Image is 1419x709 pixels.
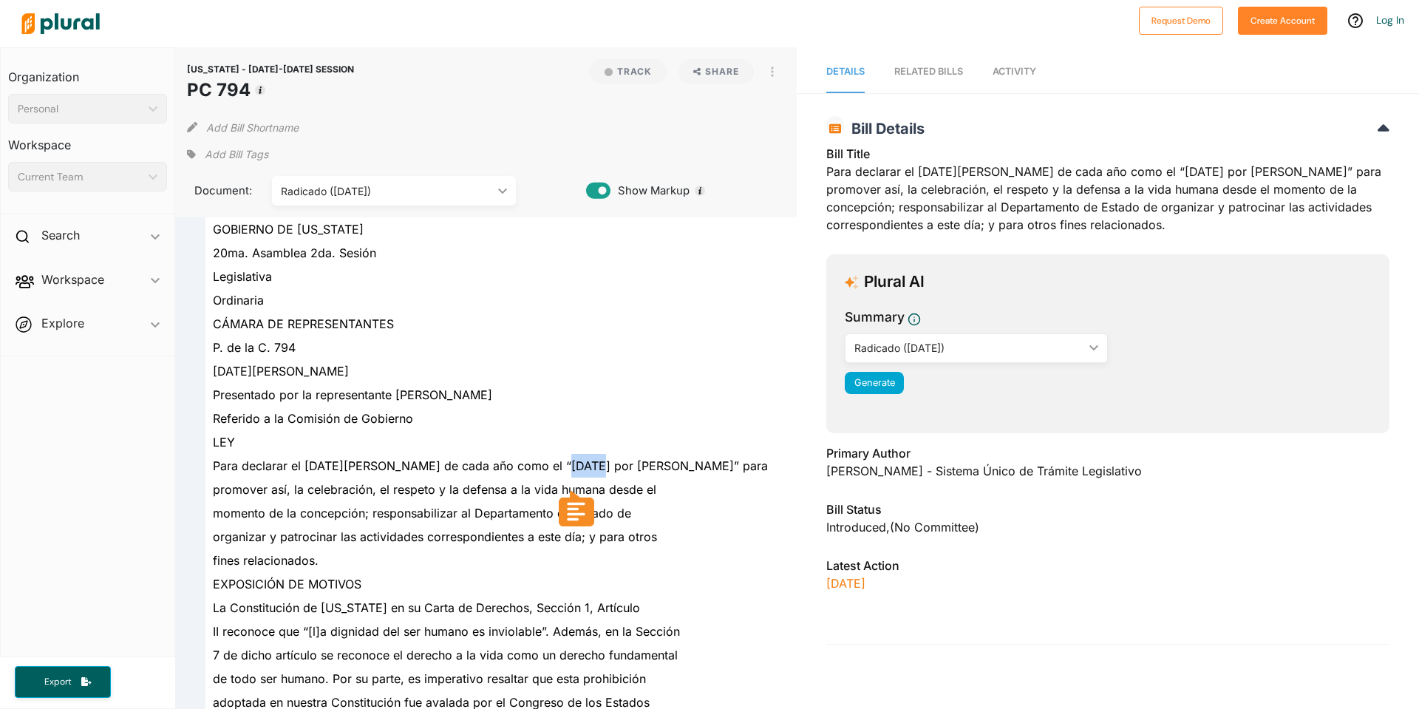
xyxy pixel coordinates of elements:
[854,340,1083,356] div: Radicado ([DATE])
[213,411,413,426] span: Referido a la Comisión de Gobierno
[826,66,865,77] span: Details
[213,387,492,402] span: Presentado por la representante [PERSON_NAME]
[213,364,349,379] span: [DATE][PERSON_NAME]
[1238,7,1327,35] button: Create Account
[213,529,657,544] span: organizar y patrocinar las actividades correspondientes a este día; y para otros
[253,84,267,97] div: Tooltip anchor
[845,308,905,327] h3: Summary
[213,624,680,639] span: II reconoce que “[l]a dignidad del ser humano es inviolable”. Además, en la Sección
[187,183,253,199] span: Document:
[18,169,143,185] div: Current Team
[213,269,272,284] span: Legislativa
[213,482,656,497] span: promover así, la celebración, el respeto y la defensa a la vida humana desde el
[34,676,81,688] span: Export
[281,183,492,199] div: Radicado ([DATE])
[18,101,143,117] div: Personal
[213,671,646,686] span: de todo ser humano. Por su parte, es imperativo resaltar que esta prohibición
[187,77,354,104] h1: PC 794
[826,51,865,93] a: Details
[826,557,1389,574] h3: Latest Action
[826,574,1389,592] p: [DATE]
[213,600,640,615] span: La Constitución de [US_STATE] en su Carta de Derechos, Sección 1, Artículo
[1139,7,1223,35] button: Request Demo
[187,64,354,75] span: [US_STATE] - [DATE]-[DATE] SESSION
[894,51,963,93] a: RELATED BILLS
[693,184,707,197] div: Tooltip anchor
[213,553,319,568] span: fines relacionados.
[826,145,1389,242] div: Para declarar el [DATE][PERSON_NAME] de cada año como el “[DATE] por [PERSON_NAME]” para promover...
[993,51,1036,93] a: Activity
[206,115,299,139] button: Add Bill Shortname
[15,666,111,698] button: Export
[826,444,1389,462] h3: Primary Author
[894,64,963,78] div: RELATED BILLS
[845,372,904,394] button: Generate
[213,577,361,591] span: EXPOSICIÓN DE MOTIVOS
[673,59,760,84] button: Share
[826,145,1389,163] h3: Bill Title
[610,183,690,199] span: Show Markup
[864,273,925,291] h3: Plural AI
[8,55,167,88] h3: Organization
[213,316,394,331] span: CÁMARA DE REPRESENTANTES
[1238,12,1327,27] a: Create Account
[213,648,678,662] span: 7 de dicho artículo se reconoce el derecho a la vida como un derecho fundamental
[993,66,1036,77] span: Activity
[844,120,925,138] span: Bill Details
[1376,13,1404,27] a: Log In
[826,518,1389,536] div: Introduced , (no committee)
[213,435,235,450] span: LEY
[1139,12,1223,27] a: Request Demo
[213,340,296,355] span: P. de la C. 794
[826,462,1389,480] div: [PERSON_NAME] - Sistema Único de Trámite Legislativo
[187,143,268,166] div: Add tags
[590,59,667,84] button: Track
[213,245,376,260] span: 20ma. Asamblea 2da. Sesión
[826,501,1389,518] h3: Bill Status
[205,147,268,162] span: Add Bill Tags
[213,458,768,473] span: Para declarar el [DATE][PERSON_NAME] de cada año como el “[DATE] por [PERSON_NAME]” para
[41,227,80,243] h2: Search
[213,222,364,237] span: GOBIERNO DE [US_STATE]
[213,506,631,520] span: momento de la concepción; responsabilizar al Departamento de Estado de
[8,123,167,156] h3: Workspace
[854,377,895,388] span: Generate
[678,59,755,84] button: Share
[213,293,264,308] span: Ordinaria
